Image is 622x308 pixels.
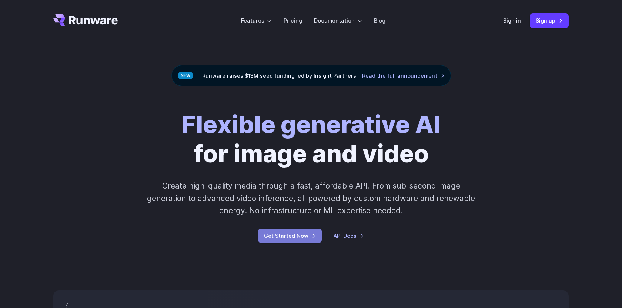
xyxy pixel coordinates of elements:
[284,16,302,25] a: Pricing
[171,65,451,86] div: Runware raises $13M seed funding led by Insight Partners
[181,109,441,139] strong: Flexible generative AI
[503,16,521,25] a: Sign in
[181,110,441,168] h1: for image and video
[146,180,476,217] p: Create high-quality media through a fast, affordable API. From sub-second image generation to adv...
[362,71,445,80] a: Read the full announcement
[53,14,118,26] a: Go to /
[334,231,364,240] a: API Docs
[241,16,272,25] label: Features
[374,16,385,25] a: Blog
[530,13,569,28] a: Sign up
[314,16,362,25] label: Documentation
[258,229,322,243] a: Get Started Now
